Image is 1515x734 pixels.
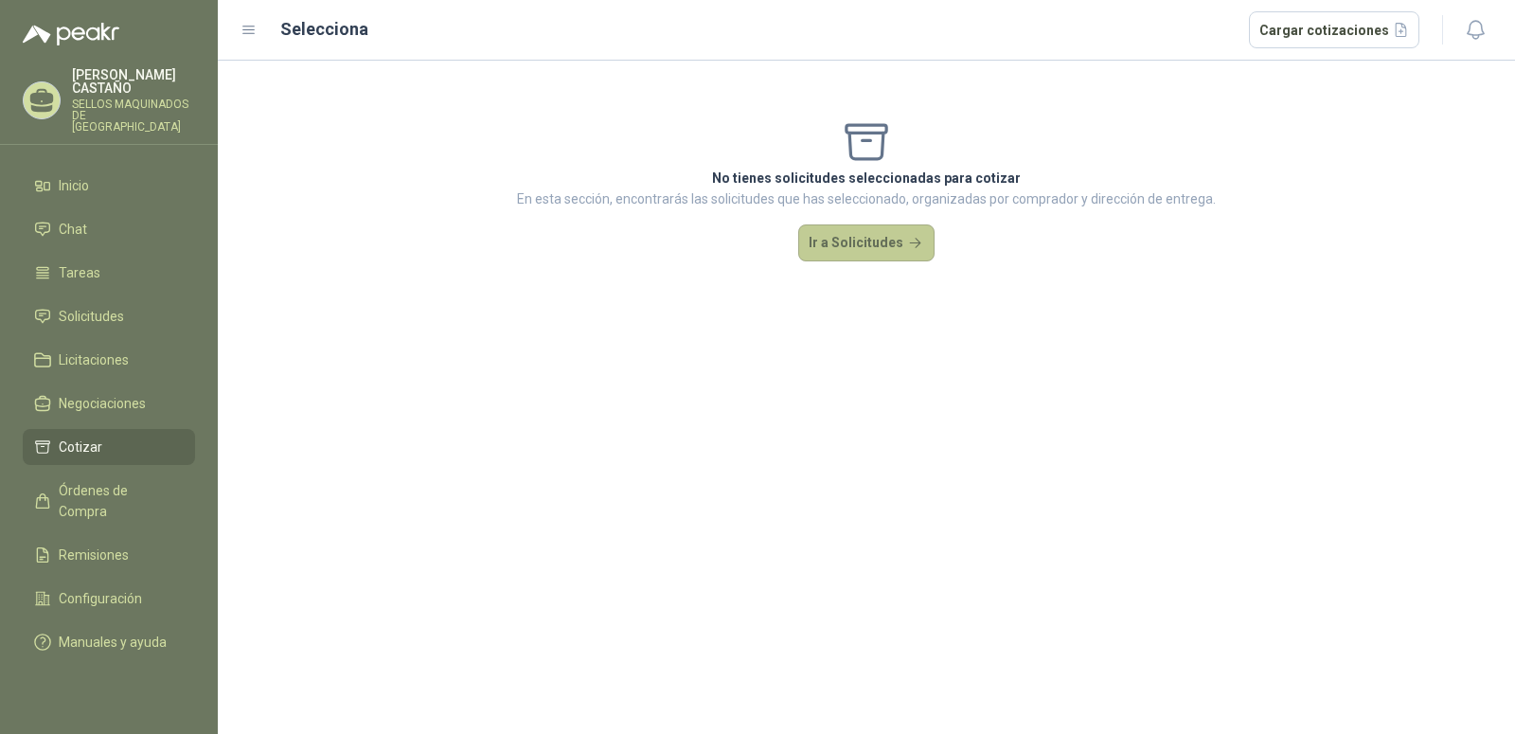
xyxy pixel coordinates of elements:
[23,385,195,421] a: Negociaciones
[517,188,1216,209] p: En esta sección, encontrarás las solicitudes que has seleccionado, organizadas por comprador y di...
[59,437,102,457] span: Cotizar
[23,581,195,617] a: Configuración
[1249,11,1420,49] button: Cargar cotizaciones
[798,224,935,262] button: Ir a Solicitudes
[59,545,129,565] span: Remisiones
[59,262,100,283] span: Tareas
[23,342,195,378] a: Licitaciones
[72,98,195,133] p: SELLOS MAQUINADOS DE [GEOGRAPHIC_DATA]
[23,211,195,247] a: Chat
[59,306,124,327] span: Solicitudes
[280,16,368,43] h2: Selecciona
[23,537,195,573] a: Remisiones
[59,175,89,196] span: Inicio
[59,393,146,414] span: Negociaciones
[23,255,195,291] a: Tareas
[72,68,195,95] p: [PERSON_NAME] CASTAÑO
[23,624,195,660] a: Manuales y ayuda
[59,480,177,522] span: Órdenes de Compra
[59,632,167,653] span: Manuales y ayuda
[23,429,195,465] a: Cotizar
[23,23,119,45] img: Logo peakr
[23,298,195,334] a: Solicitudes
[517,168,1216,188] p: No tienes solicitudes seleccionadas para cotizar
[59,349,129,370] span: Licitaciones
[59,588,142,609] span: Configuración
[23,473,195,529] a: Órdenes de Compra
[23,168,195,204] a: Inicio
[59,219,87,240] span: Chat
